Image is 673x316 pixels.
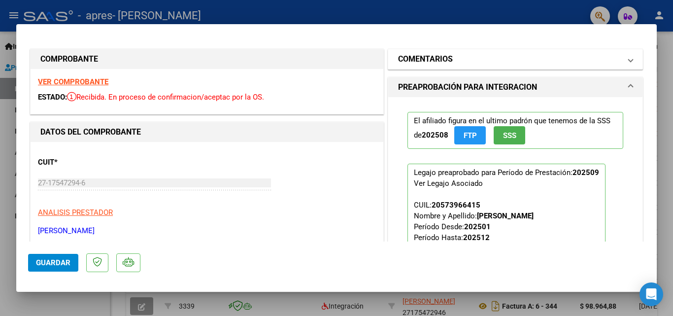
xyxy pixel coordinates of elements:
strong: 202512 [463,233,490,242]
span: FTP [464,131,477,140]
h1: COMENTARIOS [398,53,453,65]
div: Open Intercom Messenger [639,282,663,306]
span: Recibida. En proceso de confirmacion/aceptac por la OS. [67,93,264,102]
p: [PERSON_NAME] [38,225,376,237]
span: CUIL: Nombre y Apellido: Período Desde: Período Hasta: Admite Dependencia: [414,201,534,264]
div: Ver Legajo Asociado [414,178,483,189]
button: SSS [494,126,525,144]
mat-expansion-panel-header: COMENTARIOS [388,49,642,69]
div: 20573966415 [432,200,480,211]
span: ANALISIS PRESTADOR [38,208,113,217]
h1: PREAPROBACIÓN PARA INTEGRACION [398,81,537,93]
a: VER COMPROBANTE [38,77,108,86]
strong: DATOS DEL COMPROBANTE [40,127,141,137]
strong: [PERSON_NAME] [477,211,534,220]
p: CUIT [38,157,139,168]
button: FTP [454,126,486,144]
strong: 202501 [464,222,491,231]
span: SSS [503,131,516,140]
button: Guardar [28,254,78,272]
span: Guardar [36,258,70,267]
mat-expansion-panel-header: PREAPROBACIÓN PARA INTEGRACION [388,77,642,97]
strong: 202508 [422,131,448,140]
span: ESTADO: [38,93,67,102]
p: El afiliado figura en el ultimo padrón que tenemos de la SSS de [407,112,623,149]
p: Legajo preaprobado para Período de Prestación: [407,164,606,295]
strong: COMPROBANTE [40,54,98,64]
strong: 202509 [572,168,599,177]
